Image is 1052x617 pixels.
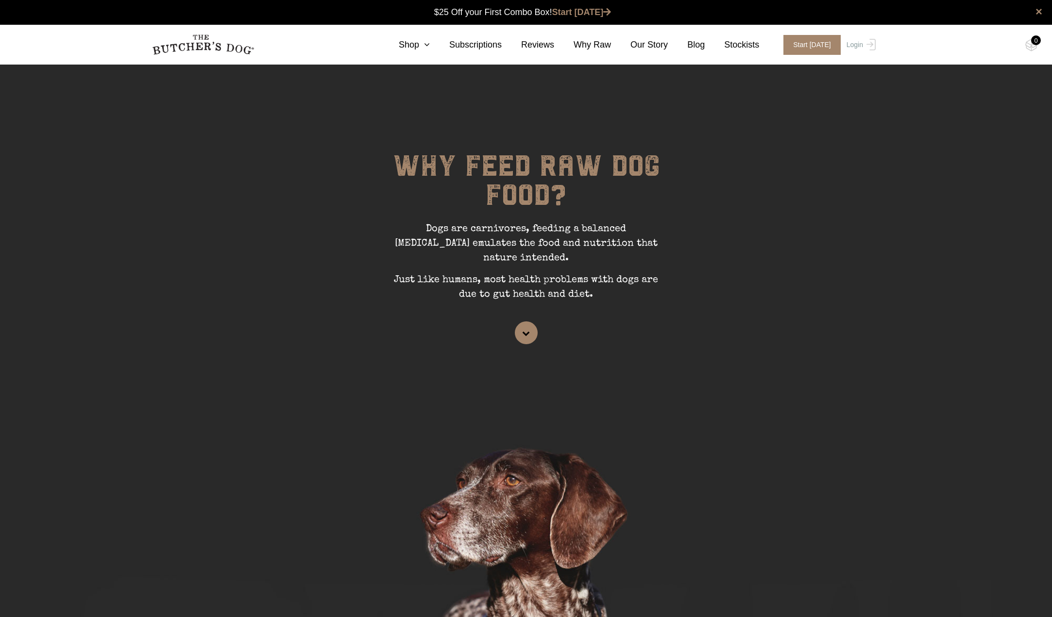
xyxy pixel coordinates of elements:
a: Start [DATE] [552,7,611,17]
img: TBD_Cart-Empty.png [1025,39,1037,51]
a: Our Story [611,38,668,51]
a: Start [DATE] [774,35,844,55]
a: Blog [668,38,705,51]
p: Just like humans, most health problems with dogs are due to gut health and diet. [380,273,672,309]
a: Shop [379,38,430,51]
h1: WHY FEED RAW DOG FOOD? [380,151,672,222]
a: Login [844,35,876,55]
p: Dogs are carnivores, feeding a balanced [MEDICAL_DATA] emulates the food and nutrition that natur... [380,222,672,273]
span: Start [DATE] [783,35,841,55]
a: Subscriptions [430,38,502,51]
a: Reviews [502,38,554,51]
a: Why Raw [554,38,611,51]
a: close [1035,6,1042,17]
a: Stockists [705,38,759,51]
div: 0 [1031,35,1041,45]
